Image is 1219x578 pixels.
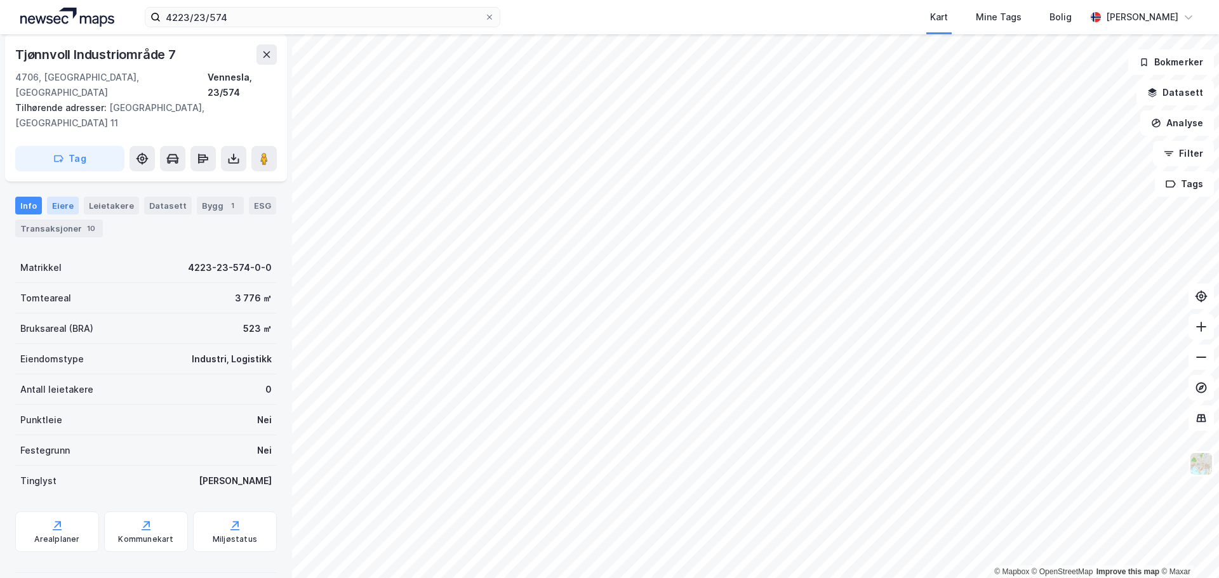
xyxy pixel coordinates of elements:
[188,260,272,275] div: 4223-23-574-0-0
[199,473,272,489] div: [PERSON_NAME]
[226,199,239,212] div: 1
[47,197,79,214] div: Eiere
[1032,567,1093,576] a: OpenStreetMap
[15,220,103,237] div: Transaksjoner
[15,102,109,113] span: Tilhørende adresser:
[1156,517,1219,578] iframe: Chat Widget
[192,351,272,367] div: Industri, Logistikk
[930,10,948,25] div: Kart
[994,567,1029,576] a: Mapbox
[1189,452,1213,476] img: Z
[20,443,70,458] div: Festegrunn
[213,534,257,544] div: Miljøstatus
[84,222,98,235] div: 10
[249,197,276,214] div: ESG
[265,382,272,397] div: 0
[15,100,267,131] div: [GEOGRAPHIC_DATA], [GEOGRAPHIC_DATA] 11
[976,10,1022,25] div: Mine Tags
[20,8,114,27] img: logo.a4113a55bc3d86da70a041830d287a7e.svg
[15,146,124,171] button: Tag
[1155,171,1214,197] button: Tags
[1140,110,1214,136] button: Analyse
[20,412,62,428] div: Punktleie
[1106,10,1178,25] div: [PERSON_NAME]
[257,443,272,458] div: Nei
[161,8,484,27] input: Søk på adresse, matrikkel, gårdeiere, leietakere eller personer
[197,197,244,214] div: Bygg
[20,382,93,397] div: Antall leietakere
[208,70,277,100] div: Vennesla, 23/574
[15,197,42,214] div: Info
[243,321,272,336] div: 523 ㎡
[1096,567,1159,576] a: Improve this map
[84,197,139,214] div: Leietakere
[1153,141,1214,166] button: Filter
[15,70,208,100] div: 4706, [GEOGRAPHIC_DATA], [GEOGRAPHIC_DATA]
[1128,49,1214,75] button: Bokmerker
[1156,517,1219,578] div: Kontrollprogram for chat
[20,291,71,306] div: Tomteareal
[34,534,79,544] div: Arealplaner
[144,197,192,214] div: Datasett
[20,351,84,367] div: Eiendomstype
[257,412,272,428] div: Nei
[1049,10,1072,25] div: Bolig
[20,473,57,489] div: Tinglyst
[1136,80,1214,105] button: Datasett
[15,44,178,65] div: Tjønnvoll Industriområde 7
[235,291,272,306] div: 3 776 ㎡
[20,260,62,275] div: Matrikkel
[118,534,173,544] div: Kommunekart
[20,321,93,336] div: Bruksareal (BRA)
